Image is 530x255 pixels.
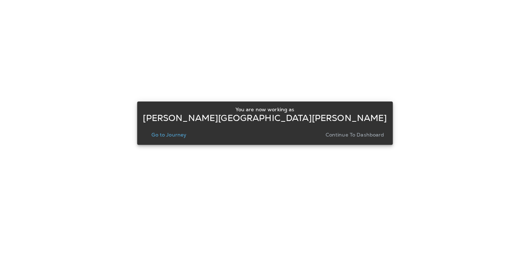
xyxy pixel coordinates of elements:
p: Go to Journey [151,132,186,138]
button: Go to Journey [149,130,189,140]
p: You are now working as [235,107,294,112]
button: Continue to Dashboard [323,130,387,140]
p: Continue to Dashboard [326,132,384,138]
p: [PERSON_NAME][GEOGRAPHIC_DATA][PERSON_NAME] [143,115,387,121]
